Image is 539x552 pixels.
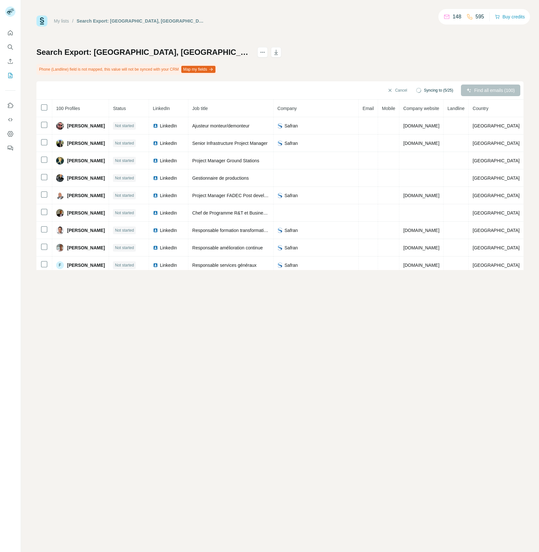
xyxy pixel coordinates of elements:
span: Not started [115,227,134,233]
span: [PERSON_NAME] [67,175,105,181]
img: LinkedIn logo [153,176,158,181]
span: Not started [115,210,134,216]
span: Project Manager Ground Stations [192,158,259,163]
span: Chef de Programme R&T et Business development [192,210,295,216]
span: Mobile [382,106,395,111]
span: [GEOGRAPHIC_DATA] [473,228,520,233]
span: Project Manager FADEC Post development [192,193,279,198]
button: actions [257,47,268,57]
button: Dashboard [5,128,15,140]
img: company-logo [277,123,283,128]
span: [PERSON_NAME] [67,140,105,146]
span: [GEOGRAPHIC_DATA] [473,193,520,198]
span: [DOMAIN_NAME] [403,123,439,128]
span: [DOMAIN_NAME] [403,141,439,146]
span: LinkedIn [160,123,177,129]
span: Safran [284,262,298,268]
img: LinkedIn logo [153,123,158,128]
span: [PERSON_NAME] [67,262,105,268]
img: Avatar [56,209,64,217]
span: [DOMAIN_NAME] [403,193,439,198]
button: Use Surfe API [5,114,15,125]
img: LinkedIn logo [153,263,158,268]
span: [GEOGRAPHIC_DATA] [473,245,520,250]
button: Use Surfe on LinkedIn [5,100,15,111]
button: Cancel [383,85,412,96]
div: F [56,261,64,269]
li: / [72,18,74,24]
img: Avatar [56,192,64,199]
span: Safran [284,140,298,146]
img: Avatar [56,139,64,147]
span: LinkedIn [160,210,177,216]
span: [DOMAIN_NAME] [403,263,439,268]
img: company-logo [277,193,283,198]
button: Buy credits [495,12,525,21]
span: Responsable formation transformation digitale, Change et SI [192,228,313,233]
span: [DOMAIN_NAME] [403,245,439,250]
span: Syncing to (5/25) [424,87,453,93]
span: LinkedIn [153,106,170,111]
span: Not started [115,175,134,181]
span: Responsable services généraux [192,263,256,268]
span: [GEOGRAPHIC_DATA] [473,123,520,128]
span: LinkedIn [160,140,177,146]
img: company-logo [277,141,283,146]
span: Safran [284,192,298,199]
img: Avatar [56,122,64,130]
span: Responsable amélioration continue [192,245,263,250]
p: 148 [453,13,461,21]
span: Company website [403,106,439,111]
span: Safran [284,227,298,234]
span: Not started [115,123,134,129]
button: My lists [5,70,15,81]
span: Ajusteur monteur/demonteur [192,123,249,128]
span: Not started [115,193,134,198]
img: LinkedIn logo [153,245,158,250]
span: Senior Infrastructure Project Manager [192,141,267,146]
span: Gestionnaire de productions [192,176,249,181]
span: Company [277,106,297,111]
button: Enrich CSV [5,55,15,67]
span: 100 Profiles [56,106,80,111]
span: LinkedIn [160,245,177,251]
span: Not started [115,245,134,251]
img: LinkedIn logo [153,158,158,163]
span: Safran [284,123,298,129]
span: [GEOGRAPHIC_DATA] [473,263,520,268]
h1: Search Export: [GEOGRAPHIC_DATA], [GEOGRAPHIC_DATA] - [DATE] 07:49 [36,47,252,57]
img: LinkedIn logo [153,193,158,198]
span: LinkedIn [160,227,177,234]
img: Avatar [56,244,64,252]
button: Quick start [5,27,15,39]
span: [PERSON_NAME] [67,227,105,234]
a: My lists [54,18,69,24]
span: Email [363,106,374,111]
span: Status [113,106,126,111]
span: Not started [115,158,134,164]
span: Not started [115,262,134,268]
img: company-logo [277,228,283,233]
span: LinkedIn [160,157,177,164]
span: [PERSON_NAME] [67,192,105,199]
img: Avatar [56,157,64,165]
button: Search [5,41,15,53]
div: Search Export: [GEOGRAPHIC_DATA], [GEOGRAPHIC_DATA] - [DATE] 07:49 [77,18,205,24]
img: Surfe Logo [36,15,47,26]
p: 595 [475,13,484,21]
img: Avatar [56,174,64,182]
img: company-logo [277,245,283,250]
span: Not started [115,140,134,146]
span: [PERSON_NAME] [67,245,105,251]
img: Avatar [56,226,64,234]
span: Landline [447,106,464,111]
img: LinkedIn logo [153,228,158,233]
span: [GEOGRAPHIC_DATA] [473,176,520,181]
button: Map my fields [181,66,215,73]
span: [PERSON_NAME] [67,123,105,129]
img: LinkedIn logo [153,210,158,216]
img: LinkedIn logo [153,141,158,146]
span: [GEOGRAPHIC_DATA] [473,210,520,216]
span: Country [473,106,488,111]
span: [DOMAIN_NAME] [403,228,439,233]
